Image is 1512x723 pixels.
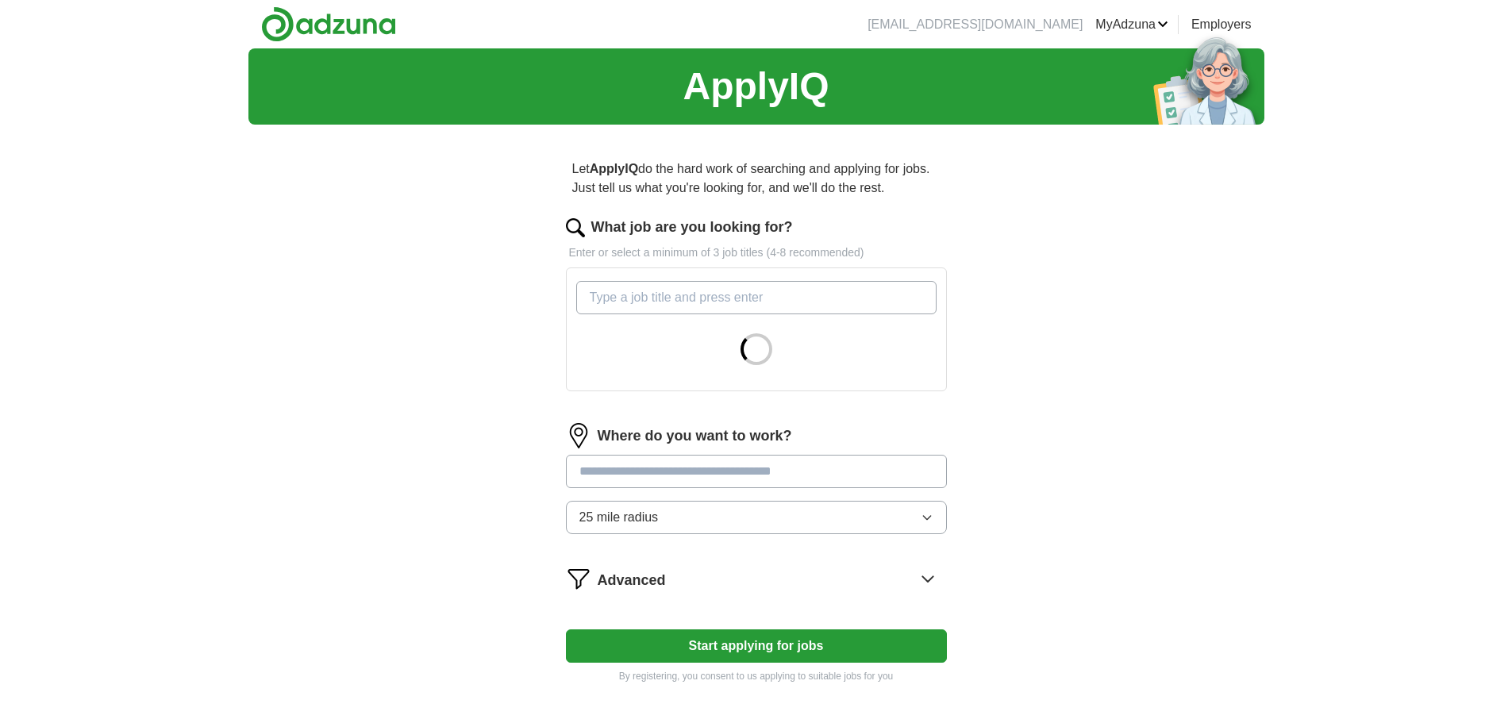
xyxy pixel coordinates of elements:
input: Type a job title and press enter [576,281,937,314]
img: Adzuna logo [261,6,396,42]
a: MyAdzuna [1095,15,1168,34]
p: By registering, you consent to us applying to suitable jobs for you [566,669,947,683]
button: 25 mile radius [566,501,947,534]
img: filter [566,566,591,591]
label: Where do you want to work? [598,425,792,447]
p: Enter or select a minimum of 3 job titles (4-8 recommended) [566,244,947,261]
p: Let do the hard work of searching and applying for jobs. Just tell us what you're looking for, an... [566,153,947,204]
strong: ApplyIQ [590,162,638,175]
img: location.png [566,423,591,448]
li: [EMAIL_ADDRESS][DOMAIN_NAME] [868,15,1083,34]
span: Advanced [598,570,666,591]
img: search.png [566,218,585,237]
span: 25 mile radius [579,508,659,527]
button: Start applying for jobs [566,629,947,663]
a: Employers [1191,15,1252,34]
h1: ApplyIQ [683,58,829,115]
label: What job are you looking for? [591,217,793,238]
